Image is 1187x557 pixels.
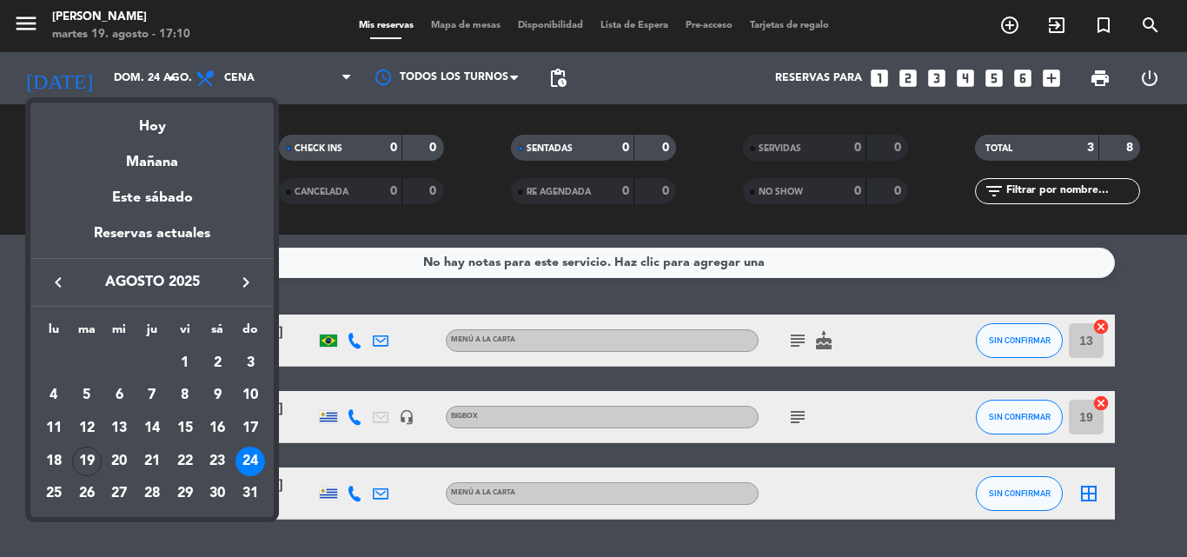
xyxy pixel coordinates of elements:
[136,380,169,413] td: 7 de agosto de 2025
[202,445,235,478] td: 23 de agosto de 2025
[235,381,265,410] div: 10
[103,478,136,511] td: 27 de agosto de 2025
[72,414,102,443] div: 12
[39,414,69,443] div: 11
[202,347,235,380] td: 2 de agosto de 2025
[74,271,230,294] span: agosto 2025
[43,271,74,294] button: keyboard_arrow_left
[104,480,134,509] div: 27
[235,480,265,509] div: 31
[202,348,232,378] div: 2
[37,478,70,511] td: 25 de agosto de 2025
[30,103,274,138] div: Hoy
[37,347,169,380] td: AGO.
[72,381,102,410] div: 5
[136,478,169,511] td: 28 de agosto de 2025
[170,480,200,509] div: 29
[72,480,102,509] div: 26
[70,380,103,413] td: 5 de agosto de 2025
[202,320,235,347] th: sábado
[169,347,202,380] td: 1 de agosto de 2025
[136,412,169,445] td: 14 de agosto de 2025
[136,445,169,478] td: 21 de agosto de 2025
[104,414,134,443] div: 13
[234,412,267,445] td: 17 de agosto de 2025
[37,445,70,478] td: 18 de agosto de 2025
[202,414,232,443] div: 16
[137,447,167,476] div: 21
[169,412,202,445] td: 15 de agosto de 2025
[137,480,167,509] div: 28
[234,347,267,380] td: 3 de agosto de 2025
[169,320,202,347] th: viernes
[103,380,136,413] td: 6 de agosto de 2025
[230,271,262,294] button: keyboard_arrow_right
[39,381,69,410] div: 4
[170,381,200,410] div: 8
[137,381,167,410] div: 7
[37,320,70,347] th: lunes
[39,447,69,476] div: 18
[235,272,256,293] i: keyboard_arrow_right
[104,447,134,476] div: 20
[30,138,274,174] div: Mañana
[70,478,103,511] td: 26 de agosto de 2025
[169,478,202,511] td: 29 de agosto de 2025
[169,380,202,413] td: 8 de agosto de 2025
[202,380,235,413] td: 9 de agosto de 2025
[103,445,136,478] td: 20 de agosto de 2025
[202,480,232,509] div: 30
[30,222,274,258] div: Reservas actuales
[104,381,134,410] div: 6
[70,445,103,478] td: 19 de agosto de 2025
[202,412,235,445] td: 16 de agosto de 2025
[234,478,267,511] td: 31 de agosto de 2025
[202,447,232,476] div: 23
[235,348,265,378] div: 3
[234,445,267,478] td: 24 de agosto de 2025
[235,414,265,443] div: 17
[202,381,232,410] div: 9
[170,414,200,443] div: 15
[234,320,267,347] th: domingo
[103,320,136,347] th: miércoles
[48,272,69,293] i: keyboard_arrow_left
[37,380,70,413] td: 4 de agosto de 2025
[72,447,102,476] div: 19
[30,174,274,222] div: Este sábado
[170,348,200,378] div: 1
[169,445,202,478] td: 22 de agosto de 2025
[137,414,167,443] div: 14
[136,320,169,347] th: jueves
[202,478,235,511] td: 30 de agosto de 2025
[70,412,103,445] td: 12 de agosto de 2025
[70,320,103,347] th: martes
[234,380,267,413] td: 10 de agosto de 2025
[170,447,200,476] div: 22
[103,412,136,445] td: 13 de agosto de 2025
[37,412,70,445] td: 11 de agosto de 2025
[235,447,265,476] div: 24
[39,480,69,509] div: 25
